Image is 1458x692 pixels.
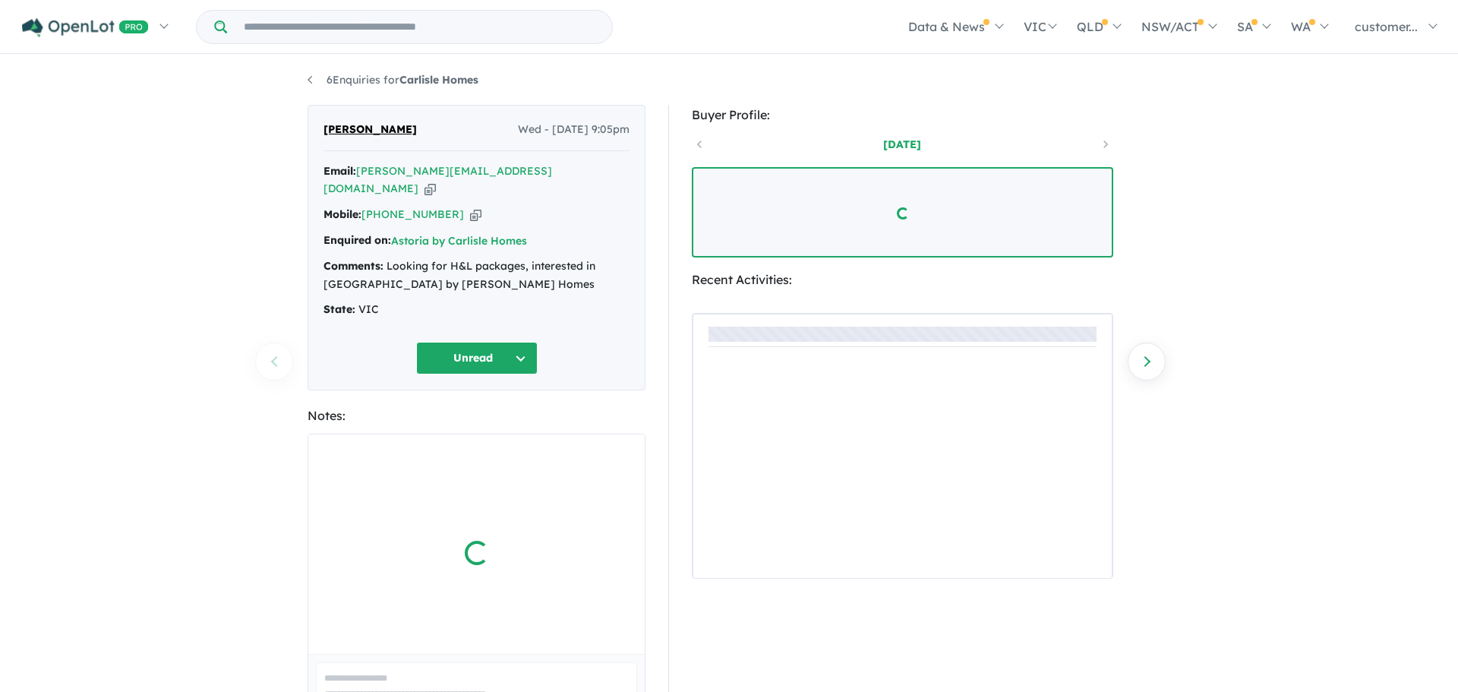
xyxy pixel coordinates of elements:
button: Copy [470,207,481,223]
strong: Carlisle Homes [399,73,478,87]
div: VIC [323,301,630,319]
strong: State: [323,302,355,316]
a: Astoria by Carlisle Homes [391,234,527,248]
button: Astoria by Carlisle Homes [391,233,527,249]
img: Openlot PRO Logo White [22,18,149,37]
span: Wed - [DATE] 9:05pm [518,121,630,139]
nav: breadcrumb [308,71,1150,90]
div: Looking for H&L packages, interested in [GEOGRAPHIC_DATA] by [PERSON_NAME] Homes [323,258,630,294]
strong: Mobile: [323,207,361,221]
a: [PERSON_NAME][EMAIL_ADDRESS][DOMAIN_NAME] [323,164,552,196]
div: Notes: [308,406,645,426]
button: Unread [416,342,538,374]
span: [PERSON_NAME] [323,121,417,139]
a: 6Enquiries forCarlisle Homes [308,73,478,87]
div: Recent Activities: [692,270,1113,290]
strong: Enquired on: [323,233,391,247]
input: Try estate name, suburb, builder or developer [230,11,609,43]
strong: Comments: [323,259,383,273]
a: [DATE] [838,137,967,152]
a: [PHONE_NUMBER] [361,207,464,221]
button: Copy [424,181,436,197]
div: Buyer Profile: [692,105,1113,125]
span: customer... [1355,19,1418,34]
strong: Email: [323,164,356,178]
